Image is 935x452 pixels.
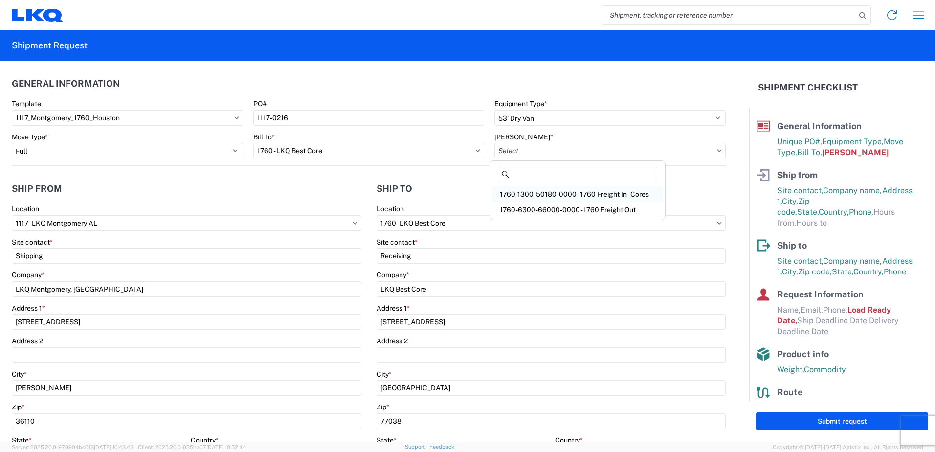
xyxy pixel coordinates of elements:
[777,240,807,250] span: Ship to
[377,436,397,445] label: State
[823,305,847,315] span: Phone,
[822,148,889,157] span: [PERSON_NAME]
[822,137,884,146] span: Equipment Type,
[884,267,906,276] span: Phone
[777,137,822,146] span: Unique PO#,
[773,443,923,452] span: Copyright © [DATE]-[DATE] Agistix Inc., All Rights Reserved
[796,218,827,227] span: Hours to
[492,186,663,202] div: 1760-1300-50180-0000 - 1760 Freight In - Cores
[191,436,219,445] label: Country
[12,79,120,89] h2: General Information
[253,143,485,158] input: Select
[798,267,832,276] span: Zip code,
[377,304,410,313] label: Address 1
[405,444,429,450] a: Support
[12,99,41,108] label: Template
[797,316,869,325] span: Ship Deadline Date,
[555,436,583,445] label: Country
[377,370,392,379] label: City
[849,207,873,217] span: Phone,
[12,238,53,247] label: Site contact
[804,365,846,374] span: Commodity
[377,238,418,247] label: Site contact
[12,40,88,51] h2: Shipment Request
[782,267,798,276] span: City,
[602,6,856,24] input: Shipment, tracking or reference number
[782,197,798,206] span: City,
[138,444,246,450] span: Client: 2025.20.0-035ba07
[377,403,389,411] label: Zip
[12,271,45,279] label: Company
[377,215,726,231] input: Select
[777,387,802,397] span: Route
[94,444,134,450] span: [DATE] 10:43:43
[758,82,858,93] h2: Shipment Checklist
[777,186,823,195] span: Site contact,
[12,215,361,231] input: Select
[12,204,39,213] label: Location
[12,304,45,313] label: Address 1
[777,305,801,315] span: Name,
[801,305,823,315] span: Email,
[377,271,409,279] label: Company
[253,133,275,141] label: Bill To
[823,256,882,266] span: Company name,
[377,337,408,345] label: Address 2
[777,365,804,374] span: Weight,
[12,403,24,411] label: Zip
[756,412,928,430] button: Submit request
[777,289,864,299] span: Request Information
[823,186,882,195] span: Company name,
[494,143,726,158] input: Select
[12,184,62,194] h2: Ship from
[797,207,819,217] span: State,
[777,256,823,266] span: Site contact,
[819,207,849,217] span: Country,
[377,204,404,213] label: Location
[253,99,267,108] label: PO#
[797,148,822,157] span: Bill To,
[777,170,818,180] span: Ship from
[832,267,853,276] span: State,
[12,110,243,126] input: Select
[853,267,884,276] span: Country,
[12,444,134,450] span: Server: 2025.20.0-970904bc0f3
[429,444,454,450] a: Feedback
[494,99,547,108] label: Equipment Type
[12,370,27,379] label: City
[777,121,862,131] span: General Information
[492,202,663,218] div: 1760-6300-66000-0000 - 1760 Freight Out
[494,133,553,141] label: [PERSON_NAME]
[377,184,412,194] h2: Ship to
[12,133,48,141] label: Move Type
[12,436,32,445] label: State
[777,349,829,359] span: Product info
[12,337,43,345] label: Address 2
[206,444,246,450] span: [DATE] 10:52:44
